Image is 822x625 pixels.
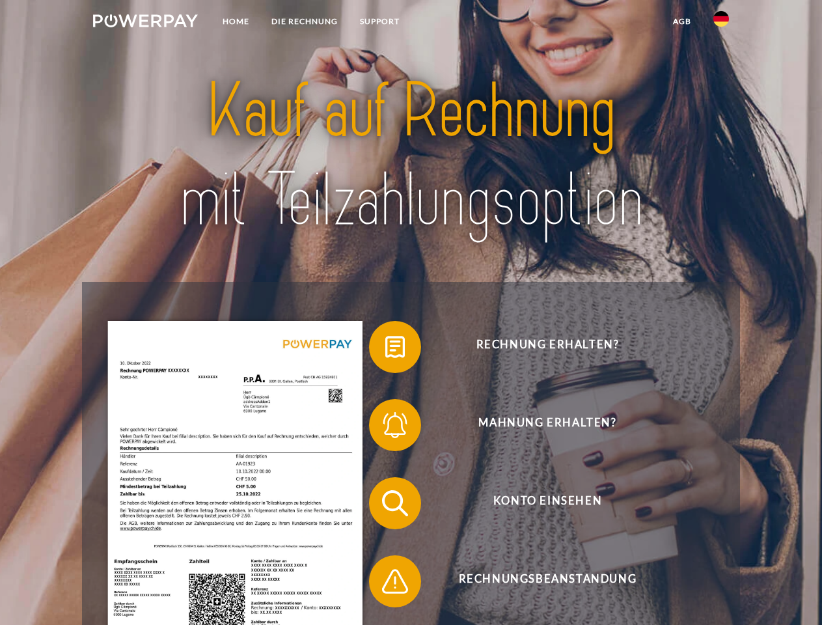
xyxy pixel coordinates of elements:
img: qb_search.svg [379,487,411,520]
span: Rechnungsbeanstandung [388,555,707,607]
span: Konto einsehen [388,477,707,529]
img: title-powerpay_de.svg [124,62,698,249]
a: DIE RECHNUNG [260,10,349,33]
button: Rechnung erhalten? [369,321,707,373]
img: qb_bell.svg [379,409,411,441]
img: logo-powerpay-white.svg [93,14,198,27]
a: agb [662,10,702,33]
button: Mahnung erhalten? [369,399,707,451]
a: SUPPORT [349,10,411,33]
span: Mahnung erhalten? [388,399,707,451]
img: qb_bill.svg [379,331,411,363]
button: Konto einsehen [369,477,707,529]
span: Rechnung erhalten? [388,321,707,373]
a: Home [212,10,260,33]
button: Rechnungsbeanstandung [369,555,707,607]
img: qb_warning.svg [379,565,411,598]
img: de [713,11,729,27]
